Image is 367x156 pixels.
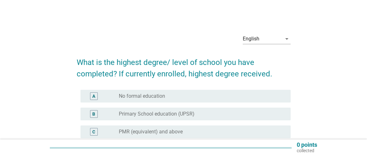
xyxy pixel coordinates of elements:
label: Primary School education (UPSR) [119,111,195,117]
label: PMR (equivalent) and above [119,129,183,135]
div: A [92,93,95,100]
div: English [243,36,259,42]
label: No formal education [119,93,165,99]
h2: What is the highest degree/ level of school you have completed? If currently enrolled, highest de... [77,50,291,80]
div: C [92,129,95,135]
p: collected [297,148,317,153]
div: B [92,111,95,117]
p: 0 points [297,142,317,148]
i: arrow_drop_down [283,35,291,43]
